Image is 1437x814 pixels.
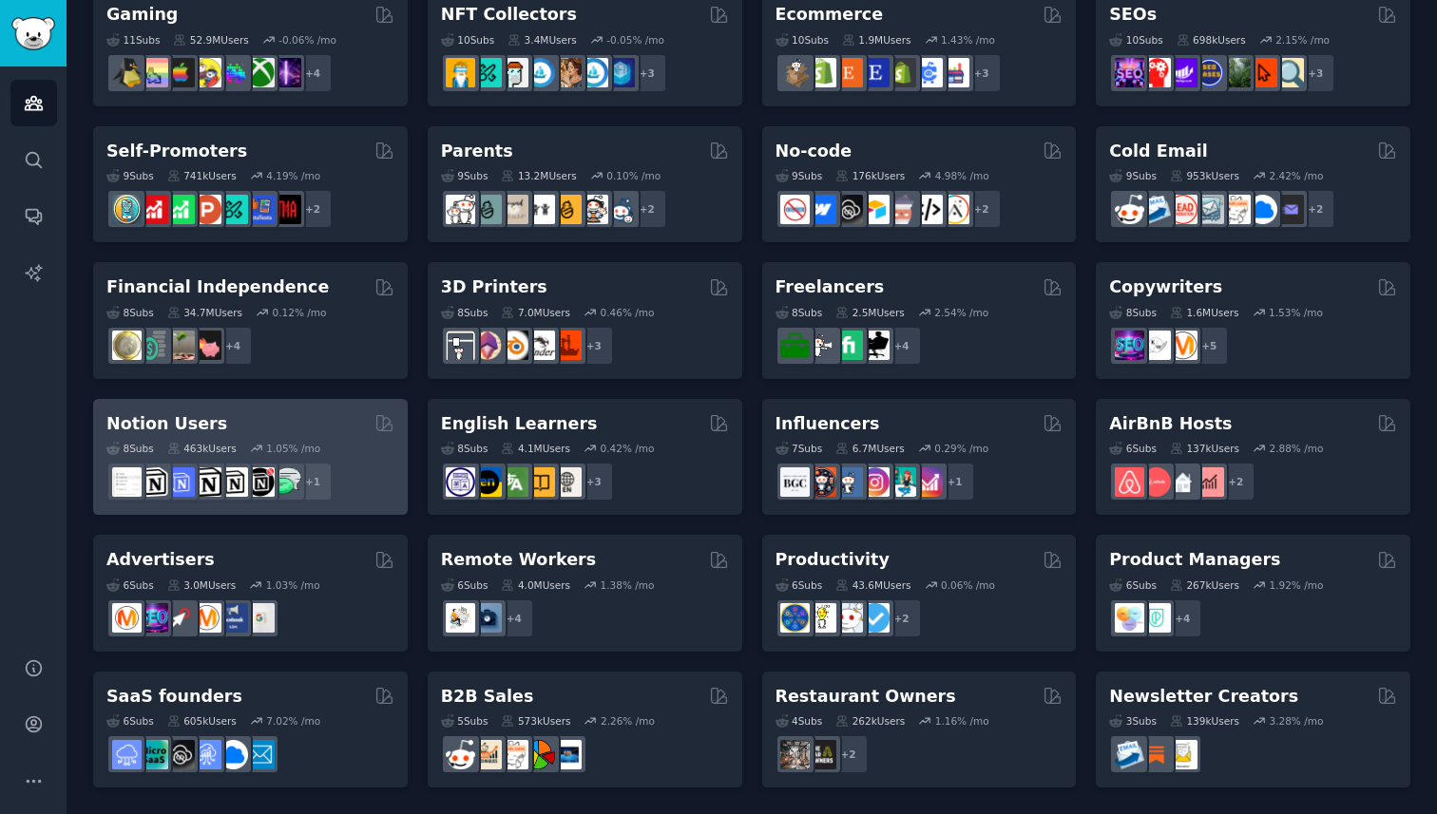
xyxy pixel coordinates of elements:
img: B2BSaaS [219,740,248,769]
div: 1.16 % /mo [935,714,989,728]
img: NFTMarketplace [472,58,502,87]
div: 9 Sub s [776,169,823,182]
div: 2.5M Users [835,306,905,319]
h2: Product Managers [1109,548,1280,572]
div: 1.9M Users [842,33,911,47]
h2: Cold Email [1109,140,1207,163]
img: Notiontemplates [112,467,142,497]
img: AirBnBHosts [1141,467,1171,497]
img: rentalproperties [1168,467,1197,497]
img: Parents [605,195,635,224]
h2: Newsletter Creators [1109,685,1298,709]
img: InstagramMarketing [860,467,890,497]
img: InstagramGrowthTips [913,467,943,497]
img: LeadGeneration [1168,195,1197,224]
div: 52.9M Users [173,33,248,47]
img: NFTExchange [446,58,475,87]
img: selfpromotion [165,195,195,224]
img: FreeNotionTemplates [165,467,195,497]
div: 6 Sub s [106,714,154,728]
h2: English Learners [441,412,598,436]
img: Airtable [860,195,890,224]
img: ecommercemarketing [913,58,943,87]
img: SaaSSales [192,740,221,769]
img: CozyGamers [139,58,168,87]
div: + 5 [1189,326,1229,366]
img: AskNotion [219,467,248,497]
img: daddit [446,195,475,224]
img: nocodelowcode [887,195,916,224]
div: + 2 [829,734,869,774]
img: linux_gaming [112,58,142,87]
div: 34.7M Users [167,306,242,319]
h2: B2B Sales [441,685,534,709]
div: 698k Users [1177,33,1246,47]
img: Adalo [940,195,969,224]
img: LearnEnglishOnReddit [526,467,555,497]
img: 3Dprinting [446,331,475,360]
img: advertising [192,603,221,633]
img: GamerPals [192,58,221,87]
div: 8 Sub s [106,306,154,319]
img: NoCodeSaaS [165,740,195,769]
div: + 4 [494,598,534,638]
img: toddlers [526,195,555,224]
div: 741k Users [167,169,237,182]
h2: Freelancers [776,275,885,299]
img: beyondthebump [499,195,528,224]
div: 0.12 % /mo [273,306,327,319]
img: seogrowth [1168,58,1197,87]
img: FacebookAds [219,603,248,633]
div: 3 Sub s [1109,714,1157,728]
img: DigitalItems [605,58,635,87]
img: Local_SEO [1221,58,1251,87]
div: 176k Users [835,169,905,182]
img: Instagram [833,467,863,497]
div: 10 Sub s [441,33,494,47]
img: blender [499,331,528,360]
img: parentsofmultiples [579,195,608,224]
div: 2.88 % /mo [1269,442,1323,455]
div: 4.0M Users [501,578,570,592]
img: UKPersonalFinance [112,331,142,360]
div: 139k Users [1170,714,1239,728]
h2: Restaurant Owners [776,685,956,709]
div: 8 Sub s [441,306,489,319]
div: 9 Sub s [441,169,489,182]
img: nocode [780,195,810,224]
div: 6 Sub s [106,578,154,592]
img: TwitchStreaming [272,58,301,87]
img: Substack [1141,740,1171,769]
img: macgaming [165,58,195,87]
div: 7.02 % /mo [266,714,320,728]
div: 1.38 % /mo [601,578,655,592]
img: Etsy [833,58,863,87]
div: + 4 [213,326,253,366]
h2: AirBnB Hosts [1109,412,1232,436]
div: 9 Sub s [106,169,154,182]
div: + 2 [627,189,667,229]
div: 7 Sub s [776,442,823,455]
img: languagelearning [446,467,475,497]
div: 9 Sub s [1109,169,1157,182]
div: 13.2M Users [501,169,576,182]
div: 8 Sub s [441,442,489,455]
div: 1.43 % /mo [941,33,995,47]
img: dropship [780,58,810,87]
div: 2.42 % /mo [1269,169,1323,182]
h2: Self-Promoters [106,140,247,163]
img: BarOwners [807,740,836,769]
img: BeautyGuruChatter [780,467,810,497]
div: + 3 [574,462,614,502]
img: LifeProTips [780,603,810,633]
img: googleads [245,603,275,633]
h2: Parents [441,140,513,163]
img: TechSEO [1141,58,1171,87]
div: 10 Sub s [1109,33,1162,47]
div: 7.0M Users [501,306,570,319]
img: content_marketing [1168,331,1197,360]
img: SEO_cases [1195,58,1224,87]
h2: Gaming [106,3,178,27]
div: 1.53 % /mo [1269,306,1323,319]
div: 4.98 % /mo [935,169,989,182]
